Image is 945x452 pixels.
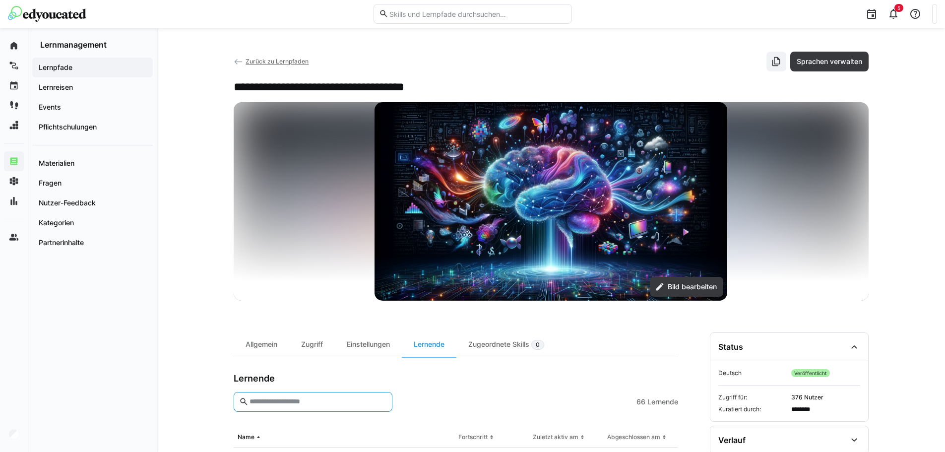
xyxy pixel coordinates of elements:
[647,397,678,407] span: Lernende
[636,397,645,407] span: 66
[289,332,335,357] div: Zugriff
[246,58,309,65] span: Zurück zu Lernpfaden
[234,332,289,357] div: Allgemein
[790,52,869,71] button: Sprachen verwalten
[335,332,402,357] div: Einstellungen
[607,433,660,441] div: Abgeschlossen am
[718,369,787,377] span: Deutsch
[897,5,900,11] span: 5
[718,435,746,445] div: Verlauf
[388,9,566,18] input: Skills und Lernpfade durchsuchen…
[536,341,540,349] span: 0
[795,57,864,66] span: Sprachen verwalten
[666,282,718,292] span: Bild bearbeiten
[718,393,787,401] span: Zugriff für:
[458,433,488,441] div: Fortschritt
[456,332,556,357] div: Zugeordnete Skills
[238,433,254,441] div: Name
[402,332,456,357] div: Lernende
[791,369,830,377] span: Veröffentlicht
[234,58,309,65] a: Zurück zu Lernpfaden
[791,393,860,401] span: 376 Nutzer
[234,373,275,384] h3: Lernende
[533,433,578,441] div: Zuletzt aktiv am
[718,405,787,413] span: Kuratiert durch:
[650,277,723,297] button: Bild bearbeiten
[718,342,743,352] div: Status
